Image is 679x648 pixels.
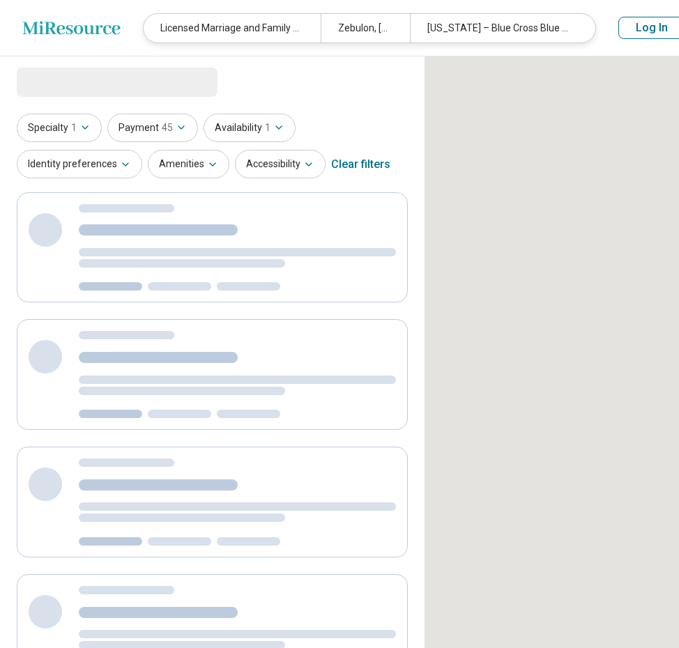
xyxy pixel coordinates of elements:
button: Specialty1 [17,114,102,142]
div: [US_STATE] – Blue Cross Blue Shield [410,14,587,43]
button: Accessibility [235,150,326,178]
span: 1 [265,121,270,135]
span: 45 [162,121,173,135]
button: Amenities [148,150,229,178]
span: Loading... [17,68,134,95]
div: Clear filters [331,148,390,181]
span: 1 [71,121,77,135]
button: Payment45 [107,114,198,142]
div: Licensed Marriage and Family Therapist (LMFT) [144,14,321,43]
div: Zebulon, [GEOGRAPHIC_DATA] [321,14,409,43]
button: Identity preferences [17,150,142,178]
button: Availability1 [204,114,296,142]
